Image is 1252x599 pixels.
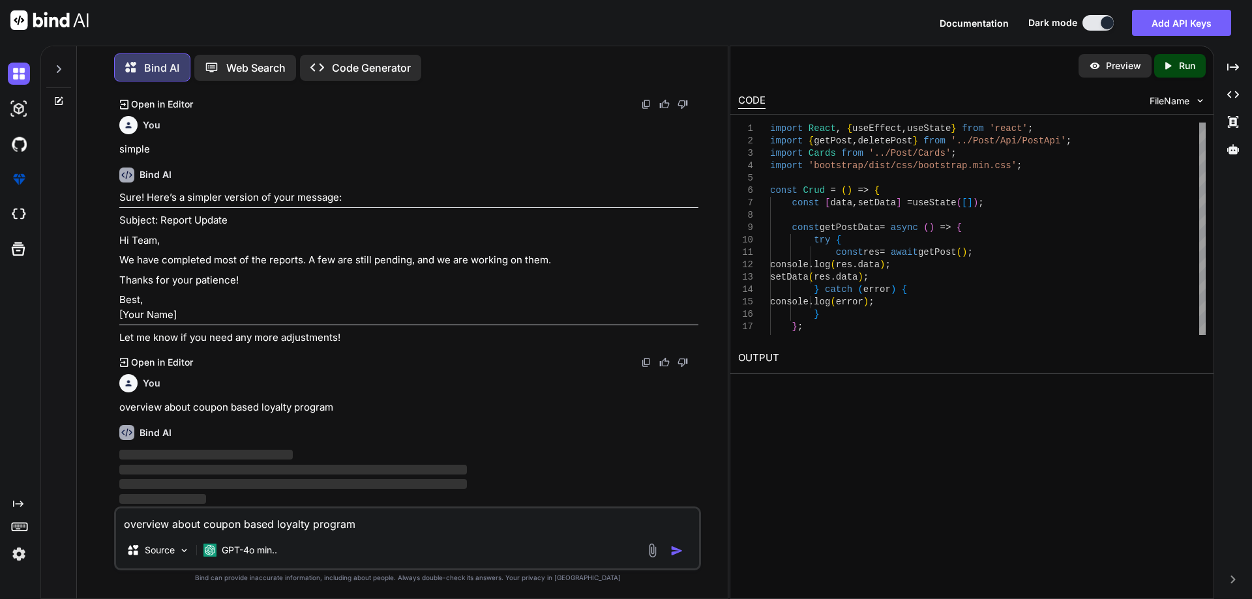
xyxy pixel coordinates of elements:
[863,284,891,295] span: error
[808,148,835,158] span: Cards
[1089,60,1101,72] img: preview
[738,296,753,308] div: 15
[825,197,830,208] span: [
[841,185,846,196] span: (
[8,168,30,190] img: premium
[770,148,803,158] span: import
[808,272,813,282] span: (
[869,148,951,158] span: '../Post/Cards'
[738,123,753,135] div: 1
[830,259,835,270] span: (
[857,272,863,282] span: )
[792,222,819,233] span: const
[222,544,277,557] p: GPT-4o min..
[1179,59,1195,72] p: Run
[863,272,869,282] span: ;
[835,123,841,134] span: ,
[1066,136,1071,146] span: ;
[119,233,698,248] p: Hi Team,
[738,160,753,172] div: 4
[119,142,698,157] p: simple
[738,147,753,160] div: 3
[770,185,797,196] span: const
[8,98,30,120] img: darkAi-studio
[678,99,688,110] img: dislike
[814,259,830,270] span: log
[738,135,753,147] div: 2
[951,136,1066,146] span: '../Post/Api/PostApi'
[814,297,830,307] span: log
[962,247,967,257] span: )
[770,297,809,307] span: console
[808,136,813,146] span: {
[814,272,830,282] span: res
[114,573,701,583] p: Bind can provide inaccurate information, including about people. Always double-check its answers....
[738,308,753,321] div: 16
[901,123,906,134] span: ,
[918,247,957,257] span: getPost
[119,330,698,345] p: Let me know if you need any more adjustments!
[885,259,890,270] span: ;
[863,297,869,307] span: )
[901,284,906,295] span: {
[841,148,863,158] span: from
[738,234,753,246] div: 10
[880,247,885,257] span: =
[770,136,803,146] span: import
[891,284,896,295] span: )
[912,197,956,208] span: useState
[814,235,830,245] span: try
[846,185,852,196] span: )
[179,545,190,556] img: Pick Models
[880,259,885,270] span: )
[143,119,160,132] h6: You
[145,544,175,557] p: Source
[857,259,880,270] span: data
[670,544,683,557] img: icon
[852,259,857,270] span: .
[956,222,961,233] span: {
[770,259,809,270] span: console
[738,222,753,234] div: 9
[792,321,797,332] span: }
[119,190,698,205] p: Sure! Here’s a simpler version of your message:
[738,197,753,209] div: 7
[835,235,841,245] span: {
[951,148,956,158] span: ;
[8,63,30,85] img: darkChat
[1150,95,1189,108] span: FileName
[869,297,874,307] span: ;
[119,465,467,475] span: ‌
[907,123,951,134] span: useState
[951,123,956,134] span: }
[808,160,1016,171] span: 'bootstrap/dist/css/bootstrap.min.css'
[814,284,819,295] span: }
[880,222,885,233] span: =
[857,197,896,208] span: setData
[738,321,753,333] div: 17
[891,222,918,233] span: async
[967,247,972,257] span: ;
[1028,16,1077,29] span: Dark mode
[119,494,206,504] span: ‌
[874,185,879,196] span: {
[808,259,813,270] span: .
[940,16,1009,30] button: Documentation
[131,356,193,369] p: Open in Editor
[131,98,193,111] p: Open in Editor
[852,197,857,208] span: ,
[140,168,171,181] h6: Bind AI
[940,18,1009,29] span: Documentation
[738,93,766,109] div: CODE
[770,123,803,134] span: import
[119,400,698,415] p: overview about coupon based loyalty program
[8,543,30,565] img: settings
[846,123,852,134] span: {
[835,259,852,270] span: res
[830,185,835,196] span: =
[956,247,961,257] span: (
[814,309,819,319] span: }
[923,136,946,146] span: from
[803,185,825,196] span: Crud
[819,222,879,233] span: getPostData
